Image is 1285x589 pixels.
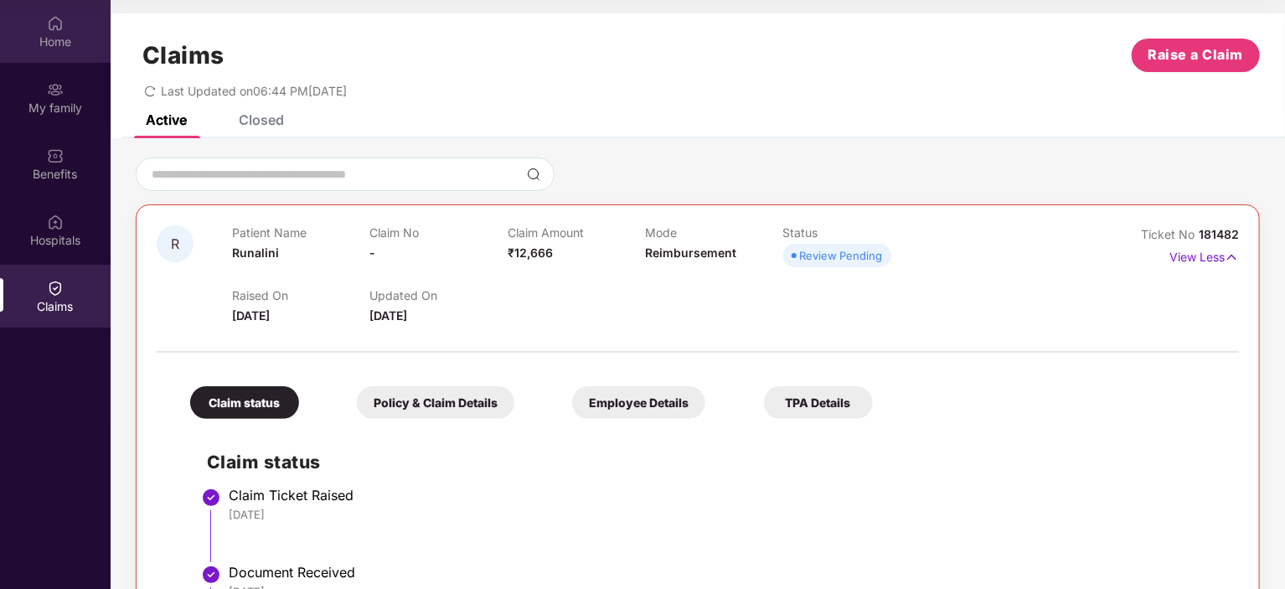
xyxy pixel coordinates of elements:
[229,507,1222,522] div: [DATE]
[207,448,1222,476] h2: Claim status
[764,386,873,419] div: TPA Details
[161,84,347,98] span: Last Updated on 06:44 PM[DATE]
[645,245,736,260] span: Reimbursement
[232,308,270,323] span: [DATE]
[1199,227,1239,241] span: 181482
[142,41,224,70] h1: Claims
[369,225,507,240] p: Claim No
[47,280,64,297] img: svg+xml;base64,PHN2ZyBpZD0iQ2xhaW0iIHhtbG5zPSJodHRwOi8vd3d3LnczLm9yZy8yMDAwL3N2ZyIgd2lkdGg9IjIwIi...
[369,308,407,323] span: [DATE]
[1141,227,1199,241] span: Ticket No
[527,168,540,181] img: svg+xml;base64,PHN2ZyBpZD0iU2VhcmNoLTMyeDMyIiB4bWxucz0iaHR0cDovL3d3dy53My5vcmcvMjAwMC9zdmciIHdpZH...
[1132,39,1260,72] button: Raise a Claim
[239,111,284,128] div: Closed
[572,386,705,419] div: Employee Details
[508,245,553,260] span: ₹12,666
[508,225,645,240] p: Claim Amount
[201,565,221,585] img: svg+xml;base64,PHN2ZyBpZD0iU3RlcC1Eb25lLTMyeDMyIiB4bWxucz0iaHR0cDovL3d3dy53My5vcmcvMjAwMC9zdmciIH...
[783,225,921,240] p: Status
[47,81,64,98] img: svg+xml;base64,PHN2ZyB3aWR0aD0iMjAiIGhlaWdodD0iMjAiIHZpZXdCb3g9IjAgMCAyMCAyMCIgZmlsbD0ibm9uZSIgeG...
[369,288,507,302] p: Updated On
[47,214,64,230] img: svg+xml;base64,PHN2ZyBpZD0iSG9zcGl0YWxzIiB4bWxucz0iaHR0cDovL3d3dy53My5vcmcvMjAwMC9zdmciIHdpZHRoPS...
[232,288,369,302] p: Raised On
[232,245,279,260] span: Runalini
[232,225,369,240] p: Patient Name
[229,487,1222,504] div: Claim Ticket Raised
[47,15,64,32] img: svg+xml;base64,PHN2ZyBpZD0iSG9tZSIgeG1sbnM9Imh0dHA6Ly93d3cudzMub3JnLzIwMDAvc3ZnIiB3aWR0aD0iMjAiIG...
[47,147,64,164] img: svg+xml;base64,PHN2ZyBpZD0iQmVuZWZpdHMiIHhtbG5zPSJodHRwOi8vd3d3LnczLm9yZy8yMDAwL3N2ZyIgd2lkdGg9Ij...
[171,237,179,251] span: R
[357,386,514,419] div: Policy & Claim Details
[1169,244,1239,266] p: View Less
[800,247,883,264] div: Review Pending
[146,111,187,128] div: Active
[369,245,375,260] span: -
[1225,248,1239,266] img: svg+xml;base64,PHN2ZyB4bWxucz0iaHR0cDovL3d3dy53My5vcmcvMjAwMC9zdmciIHdpZHRoPSIxNyIgaGVpZ2h0PSIxNy...
[1148,44,1244,65] span: Raise a Claim
[190,386,299,419] div: Claim status
[201,488,221,508] img: svg+xml;base64,PHN2ZyBpZD0iU3RlcC1Eb25lLTMyeDMyIiB4bWxucz0iaHR0cDovL3d3dy53My5vcmcvMjAwMC9zdmciIH...
[144,84,156,98] span: redo
[645,225,782,240] p: Mode
[229,564,1222,581] div: Document Received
